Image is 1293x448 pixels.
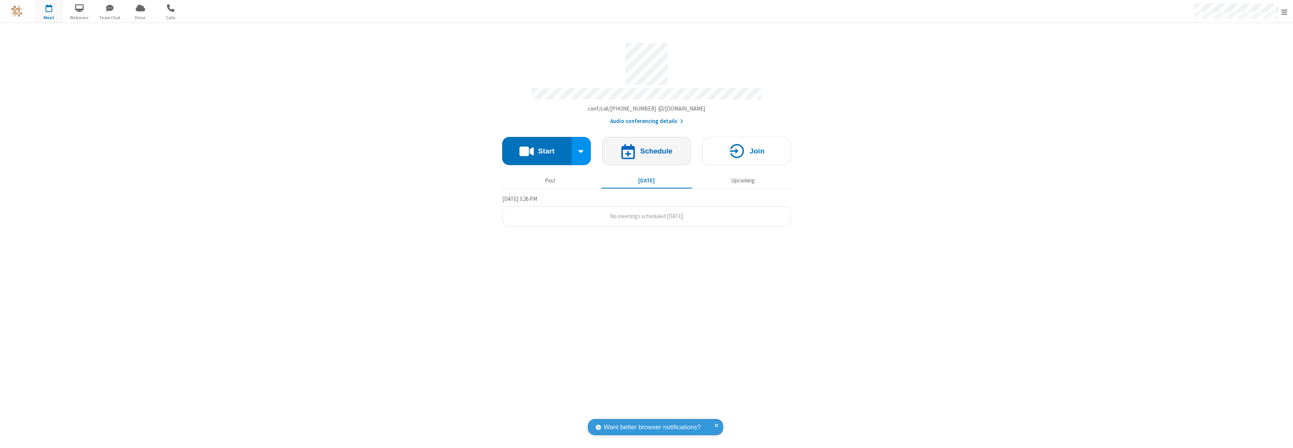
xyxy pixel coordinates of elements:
span: Webinars [65,14,94,21]
span: Want better browser notifications? [604,422,701,432]
img: QA Selenium DO NOT DELETE OR CHANGE [11,6,23,17]
span: Copy my meeting room link [588,105,706,112]
div: Start conference options [572,137,591,165]
span: Team Chat [96,14,124,21]
h4: Start [538,147,554,155]
button: Upcoming [698,173,788,188]
h4: Join [749,147,765,155]
section: Today's Meetings [502,194,791,227]
button: [DATE] [601,173,692,188]
span: Calls [157,14,185,21]
button: Join [702,137,791,165]
button: Schedule [602,137,691,165]
span: Meet [35,14,63,21]
span: No meetings scheduled [DATE] [610,213,683,220]
span: [DATE] 3:26 PM [502,195,537,202]
h4: Schedule [640,147,672,155]
iframe: Chat [1274,428,1287,443]
button: Start [502,137,572,165]
button: Copy my meeting room linkCopy my meeting room link [588,105,706,113]
button: Past [505,173,596,188]
button: Audio conferencing details [610,117,683,126]
section: Account details [502,37,791,126]
span: Drive [126,14,154,21]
